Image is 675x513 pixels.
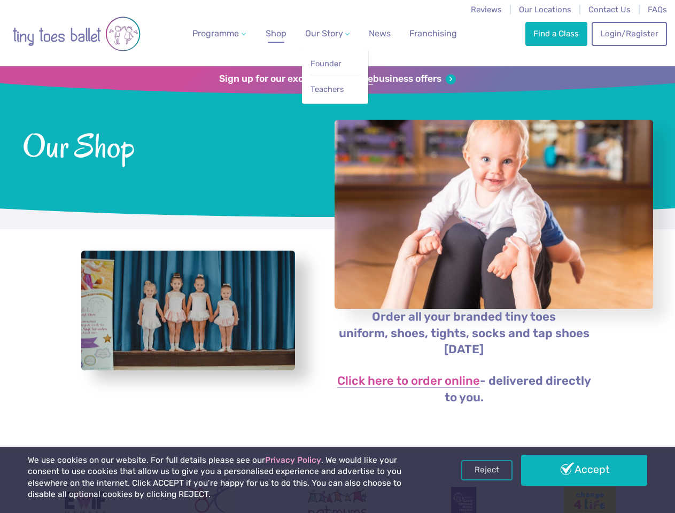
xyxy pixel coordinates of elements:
a: Programme [188,23,250,44]
span: Programme [192,28,239,38]
a: Our Locations [519,5,571,14]
a: News [364,23,395,44]
a: Login/Register [592,22,666,45]
span: Founder [311,59,342,68]
a: Click here to order online [337,375,480,388]
a: Shop [261,23,291,44]
p: - delivered directly to you. [334,373,594,406]
span: Our Shop [22,125,306,164]
span: Our Story [305,28,343,38]
a: Teachers [310,80,361,99]
a: View full-size image [81,251,295,371]
a: Reject [461,460,513,480]
img: tiny toes ballet [12,7,141,61]
span: News [369,28,391,38]
span: Shop [266,28,286,38]
a: Sign up for our exclusivefranchisebusiness offers [219,73,456,85]
span: Franchising [409,28,457,38]
a: Privacy Policy [265,455,321,465]
p: Order all your branded tiny toes uniform, shoes, tights, socks and tap shoes [DATE] [334,309,594,359]
p: We use cookies on our website. For full details please see our . We would like your consent to us... [28,455,430,501]
a: Reviews [471,5,502,14]
a: Franchising [405,23,461,44]
a: Accept [521,455,647,486]
span: Teachers [311,84,344,94]
a: Find a Class [525,22,587,45]
a: Founder [310,54,361,74]
a: FAQs [648,5,667,14]
a: Contact Us [588,5,631,14]
a: Our Story [300,23,354,44]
